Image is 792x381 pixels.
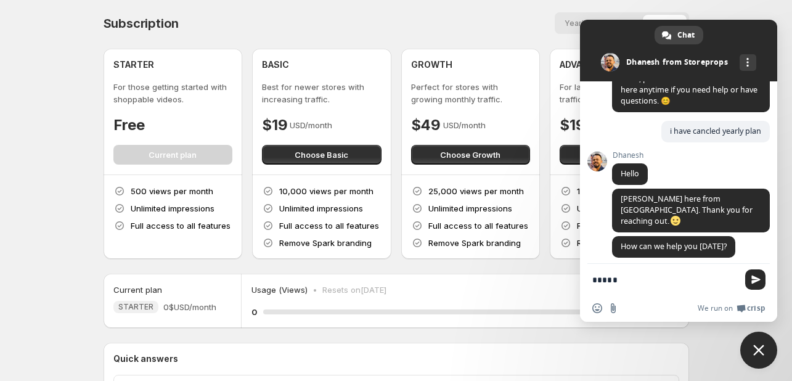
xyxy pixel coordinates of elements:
a: We run onCrisp [698,303,765,313]
p: USD/month [443,119,486,131]
textarea: Compose your message... [592,274,738,285]
p: 10,000 views per month [279,185,374,197]
button: YearlySave 20% [557,15,638,31]
span: Send [745,269,765,290]
h4: $19 [262,115,287,135]
p: 25,000 views per month [428,185,524,197]
span: We run on [698,303,733,313]
span: How can we help you [DATE]? [621,241,727,252]
p: Unlimited impressions [428,202,512,215]
span: Insert an emoji [592,303,602,313]
div: Chat [655,26,703,44]
p: For larger stores with heavy traffic volume. [560,81,679,105]
p: Remove Spark branding [577,237,669,249]
p: Unlimited impressions [279,202,363,215]
button: Choose Basic [262,145,382,165]
span: Chat [677,26,695,44]
h4: $49 [411,115,441,135]
p: Unlimited impressions [577,202,661,215]
span: Choose Growth [440,149,500,161]
p: Full access to all features [428,219,528,232]
p: 500 views per month [131,185,213,197]
p: Full access to all features [577,219,677,232]
button: Choose Growth [411,145,531,165]
p: Remove Spark branding [279,237,372,249]
p: Perfect for stores with growing monthly traffic. [411,81,531,105]
p: Best for newer stores with increasing traffic. [262,81,382,105]
p: Unlimited impressions [131,202,214,215]
span: Yearly [565,18,588,28]
p: Quick answers [113,353,679,365]
p: Resets on [DATE] [322,284,386,296]
h4: $199 [560,115,595,135]
p: 100,000 views per month [577,185,677,197]
p: Remove Spark branding [428,237,521,249]
span: Hello [621,168,639,179]
span: Hello, please feel free to reach out here anytime if you need help or have questions. 😊 [621,73,757,106]
h4: STARTER [113,59,154,71]
button: Monthly [643,15,687,31]
span: i have cancled yearly plan [670,126,761,136]
div: More channels [740,54,756,71]
span: STARTER [118,302,153,312]
h4: Free [113,115,145,135]
p: Full access to all features [131,219,231,232]
h4: GROWTH [411,59,452,71]
h4: ADVANCED [560,59,606,71]
span: Crisp [747,303,765,313]
span: [PERSON_NAME] here from [GEOGRAPHIC_DATA]. Thank you for reaching out. [621,194,753,226]
h5: Current plan [113,284,162,296]
p: Full access to all features [279,219,379,232]
p: • [312,284,317,296]
h4: BASIC [262,59,289,71]
div: Close chat [740,332,777,369]
span: Dhanesh [612,151,648,160]
h5: 0 [251,306,257,318]
span: Save 20% [593,18,631,28]
span: Send a file [608,303,618,313]
h4: Subscription [104,16,179,31]
p: For those getting started with shoppable videos. [113,81,233,105]
p: Usage (Views) [251,284,308,296]
span: Choose Basic [295,149,348,161]
button: Choose Advanced [560,145,679,165]
p: USD/month [290,119,332,131]
span: 0$ USD/month [163,301,216,313]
